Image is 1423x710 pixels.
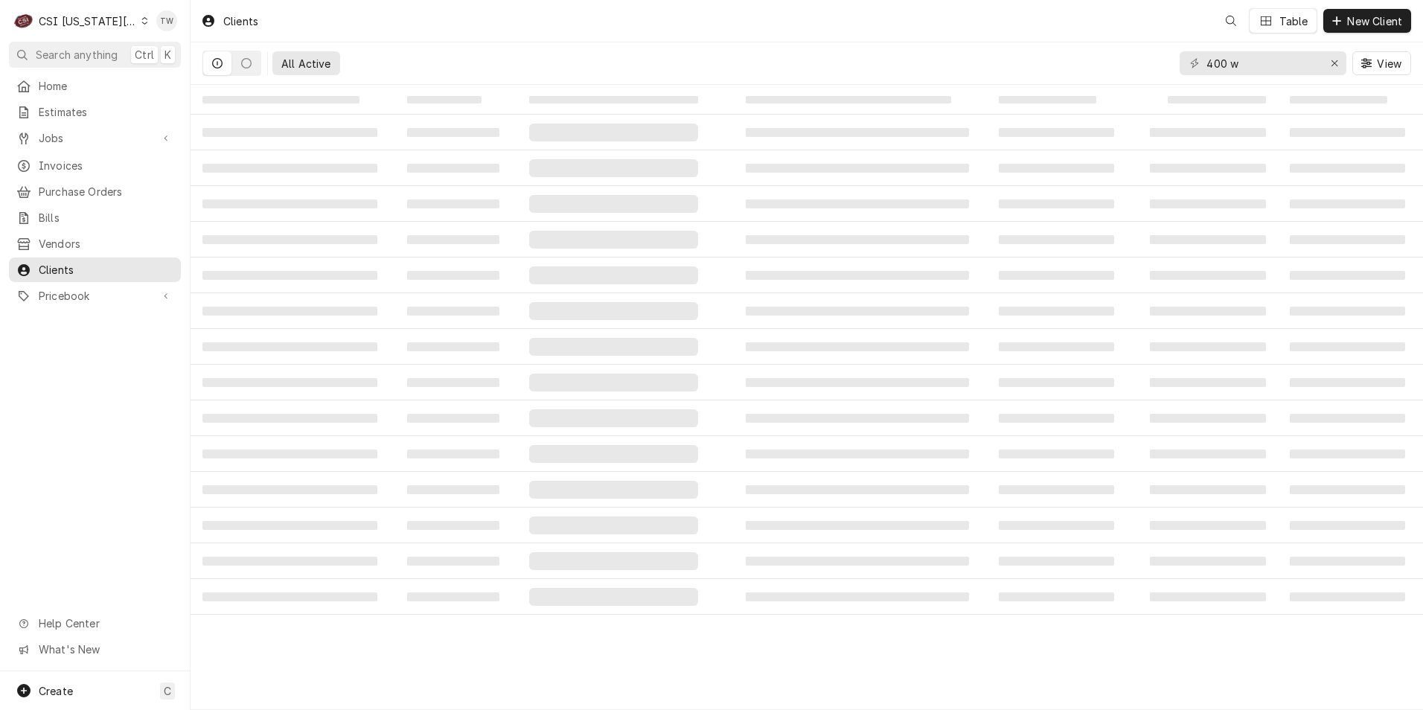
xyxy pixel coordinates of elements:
[202,485,377,494] span: ‌
[999,342,1114,351] span: ‌
[746,199,968,208] span: ‌
[202,307,377,316] span: ‌
[1279,13,1308,29] div: Table
[1150,414,1265,423] span: ‌
[746,164,968,173] span: ‌
[9,258,181,282] a: Clients
[529,552,698,570] span: ‌
[9,231,181,256] a: Vendors
[407,199,499,208] span: ‌
[9,284,181,308] a: Go to Pricebook
[407,128,499,137] span: ‌
[407,378,499,387] span: ‌
[9,205,181,230] a: Bills
[746,96,950,103] span: ‌
[1290,199,1405,208] span: ‌
[1150,592,1265,601] span: ‌
[202,450,377,458] span: ‌
[999,485,1114,494] span: ‌
[999,307,1114,316] span: ‌
[999,450,1114,458] span: ‌
[529,302,698,320] span: ‌
[746,342,968,351] span: ‌
[1150,164,1265,173] span: ‌
[1290,164,1405,173] span: ‌
[1150,557,1265,566] span: ‌
[1150,199,1265,208] span: ‌
[202,521,377,530] span: ‌
[156,10,177,31] div: TW
[407,414,499,423] span: ‌
[1344,13,1405,29] span: New Client
[529,374,698,391] span: ‌
[202,164,377,173] span: ‌
[202,128,377,137] span: ‌
[529,231,698,249] span: ‌
[529,516,698,534] span: ‌
[9,637,181,662] a: Go to What's New
[1150,485,1265,494] span: ‌
[999,199,1114,208] span: ‌
[407,342,499,351] span: ‌
[529,195,698,213] span: ‌
[39,685,73,697] span: Create
[135,47,154,63] span: Ctrl
[39,158,173,173] span: Invoices
[9,42,181,68] button: Search anythingCtrlK
[9,126,181,150] a: Go to Jobs
[39,615,172,631] span: Help Center
[1206,51,1318,75] input: Keyword search
[39,184,173,199] span: Purchase Orders
[1150,450,1265,458] span: ‌
[202,414,377,423] span: ‌
[1219,9,1243,33] button: Open search
[407,521,499,530] span: ‌
[202,96,359,103] span: ‌
[1352,51,1411,75] button: View
[999,557,1114,566] span: ‌
[529,159,698,177] span: ‌
[999,164,1114,173] span: ‌
[407,271,499,280] span: ‌
[746,450,968,458] span: ‌
[39,104,173,120] span: Estimates
[1323,51,1346,75] button: Erase input
[999,378,1114,387] span: ‌
[529,409,698,427] span: ‌
[407,557,499,566] span: ‌
[281,56,331,71] div: All Active
[202,199,377,208] span: ‌
[202,557,377,566] span: ‌
[39,642,172,657] span: What's New
[407,450,499,458] span: ‌
[1323,9,1411,33] button: New Client
[999,414,1114,423] span: ‌
[1290,378,1405,387] span: ‌
[1290,450,1405,458] span: ‌
[999,235,1114,244] span: ‌
[13,10,34,31] div: C
[9,74,181,98] a: Home
[39,210,173,226] span: Bills
[1290,342,1405,351] span: ‌
[1150,378,1265,387] span: ‌
[407,164,499,173] span: ‌
[1290,521,1405,530] span: ‌
[191,85,1423,710] table: All Active Clients List Loading
[746,307,968,316] span: ‌
[746,128,968,137] span: ‌
[999,271,1114,280] span: ‌
[529,266,698,284] span: ‌
[202,592,377,601] span: ‌
[746,592,968,601] span: ‌
[407,307,499,316] span: ‌
[1290,96,1387,103] span: ‌
[407,96,481,103] span: ‌
[39,262,173,278] span: Clients
[1290,128,1405,137] span: ‌
[39,78,173,94] span: Home
[746,557,968,566] span: ‌
[529,481,698,499] span: ‌
[202,235,377,244] span: ‌
[1150,521,1265,530] span: ‌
